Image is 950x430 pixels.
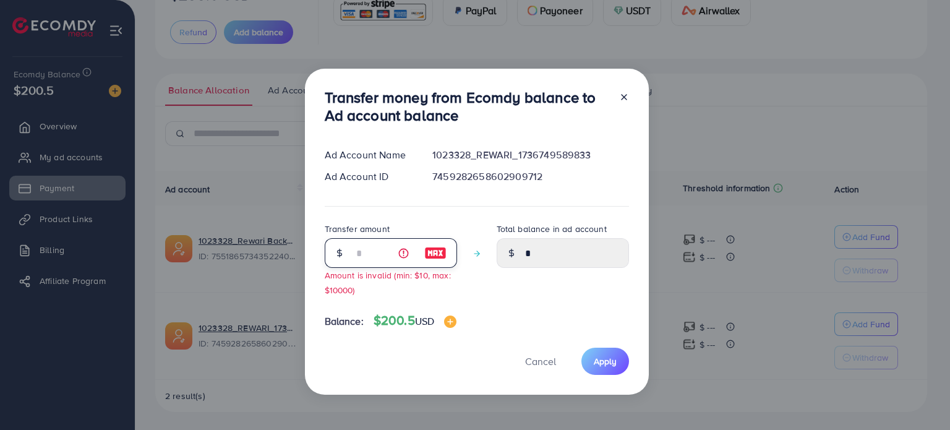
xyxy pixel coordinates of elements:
[422,170,638,184] div: 7459282658602909712
[315,170,423,184] div: Ad Account ID
[497,223,607,235] label: Total balance in ad account
[325,314,364,329] span: Balance:
[444,316,456,328] img: image
[315,148,423,162] div: Ad Account Name
[581,348,629,374] button: Apply
[525,355,556,368] span: Cancel
[422,148,638,162] div: 1023328_REWARI_1736749589833
[415,314,434,328] span: USD
[374,313,456,329] h4: $200.5
[510,348,571,374] button: Cancel
[325,88,609,124] h3: Transfer money from Ecomdy balance to Ad account balance
[424,246,447,260] img: image
[325,223,390,235] label: Transfer amount
[897,374,941,421] iframe: Chat
[325,269,451,295] small: Amount is invalid (min: $10, max: $10000)
[594,355,617,368] span: Apply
